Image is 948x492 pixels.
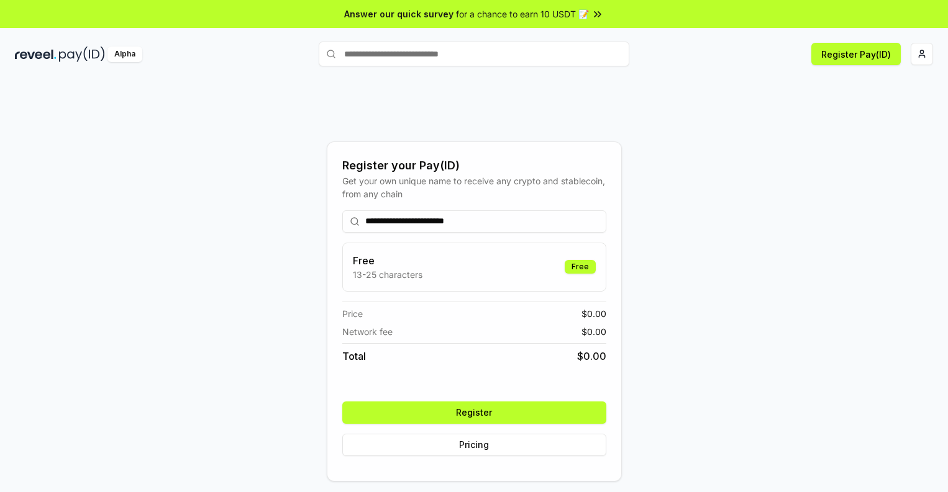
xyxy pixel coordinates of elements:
[565,260,596,274] div: Free
[342,174,606,200] div: Get your own unique name to receive any crypto and stablecoin, from any chain
[342,434,606,456] button: Pricing
[342,325,393,338] span: Network fee
[344,7,453,20] span: Answer our quick survey
[15,47,57,62] img: reveel_dark
[353,253,422,268] h3: Free
[342,349,366,364] span: Total
[59,47,105,62] img: pay_id
[581,307,606,320] span: $ 0.00
[342,157,606,174] div: Register your Pay(ID)
[577,349,606,364] span: $ 0.00
[353,268,422,281] p: 13-25 characters
[581,325,606,338] span: $ 0.00
[107,47,142,62] div: Alpha
[456,7,589,20] span: for a chance to earn 10 USDT 📝
[811,43,901,65] button: Register Pay(ID)
[342,307,363,320] span: Price
[342,401,606,424] button: Register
